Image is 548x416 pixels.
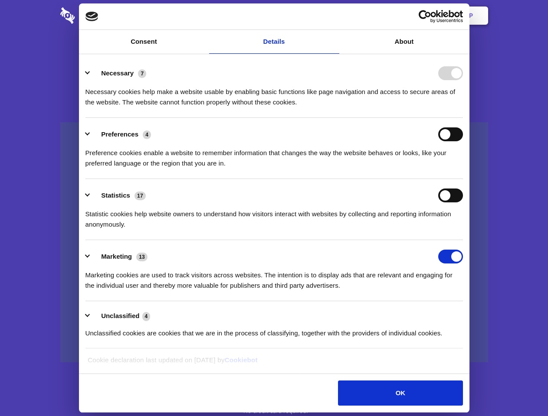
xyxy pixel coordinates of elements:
a: Contact [352,2,392,29]
span: 13 [136,253,148,261]
a: Details [209,30,339,54]
label: Marketing [101,253,132,260]
iframe: Drift Widget Chat Controller [505,373,538,406]
a: Login [394,2,431,29]
img: logo [85,12,98,21]
a: Pricing [255,2,292,29]
button: Statistics (17) [85,188,151,202]
span: 17 [135,192,146,200]
button: Unclassified (4) [85,311,156,322]
label: Statistics [101,192,130,199]
button: Necessary (7) [85,66,152,80]
button: Marketing (13) [85,250,153,263]
div: Necessary cookies help make a website usable by enabling basic functions like page navigation and... [85,80,463,107]
div: Unclassified cookies are cookies that we are in the process of classifying, together with the pro... [85,322,463,338]
div: Cookie declaration last updated on [DATE] by [81,355,467,372]
img: logo-wordmark-white-trans-d4663122ce5f474addd5e946df7df03e33cb6a1c49d2221995e7729f52c070b2.svg [60,7,135,24]
a: Cookiebot [225,356,258,364]
span: 4 [142,312,151,321]
label: Necessary [101,69,134,77]
a: Wistia video thumbnail [60,122,488,363]
a: Usercentrics Cookiebot - opens in a new window [387,10,463,23]
div: Marketing cookies are used to track visitors across websites. The intention is to display ads tha... [85,263,463,291]
label: Preferences [101,130,138,138]
div: Preference cookies enable a website to remember information that changes the way the website beha... [85,141,463,169]
h1: Eliminate Slack Data Loss. [60,39,488,70]
div: Statistic cookies help website owners to understand how visitors interact with websites by collec... [85,202,463,230]
button: Preferences (4) [85,127,157,141]
a: About [339,30,469,54]
a: Consent [79,30,209,54]
button: OK [338,380,463,406]
h4: Auto-redaction of sensitive data, encrypted data sharing and self-destructing private chats. Shar... [60,79,488,107]
span: 4 [143,130,151,139]
span: 7 [138,69,146,78]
